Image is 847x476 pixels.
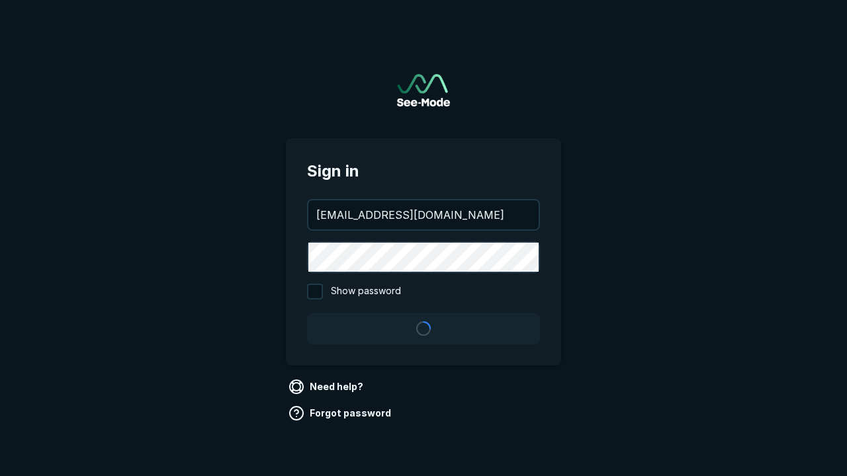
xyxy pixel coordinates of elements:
a: Forgot password [286,403,396,424]
a: Need help? [286,376,369,397]
span: Sign in [307,159,540,183]
span: Show password [331,284,401,299]
input: your@email.com [308,200,539,229]
a: Go to sign in [397,74,450,106]
img: See-Mode Logo [397,74,450,106]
